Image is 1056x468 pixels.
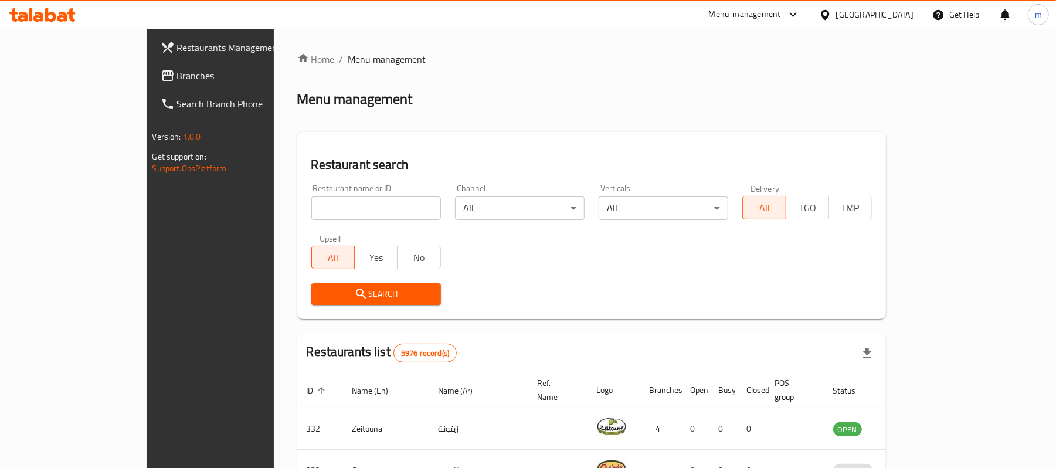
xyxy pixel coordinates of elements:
[709,372,738,408] th: Busy
[311,246,355,269] button: All
[402,249,436,266] span: No
[455,196,585,220] div: All
[394,348,456,359] span: 5976 record(s)
[709,8,781,22] div: Menu-management
[681,408,709,450] td: 0
[597,412,626,441] img: Zeitouna
[317,249,350,266] span: All
[786,196,829,219] button: TGO
[751,184,780,192] label: Delivery
[853,339,881,367] div: Export file
[297,90,413,108] h2: Menu management
[307,384,329,398] span: ID
[393,344,457,362] div: Total records count
[177,97,314,111] span: Search Branch Phone
[833,423,862,436] span: OPEN
[339,52,344,66] li: /
[297,52,887,66] nav: breadcrumb
[834,199,867,216] span: TMP
[311,196,441,220] input: Search for restaurant name or ID..
[588,372,640,408] th: Logo
[429,408,528,450] td: زيتونة
[321,287,432,301] span: Search
[775,376,810,404] span: POS group
[311,156,872,174] h2: Restaurant search
[833,384,871,398] span: Status
[640,372,681,408] th: Branches
[152,149,206,164] span: Get support on:
[397,246,440,269] button: No
[836,8,914,21] div: [GEOGRAPHIC_DATA]
[352,384,404,398] span: Name (En)
[183,129,201,144] span: 1.0.0
[152,161,227,176] a: Support.OpsPlatform
[354,246,398,269] button: Yes
[738,408,766,450] td: 0
[151,62,323,90] a: Branches
[640,408,681,450] td: 4
[1035,8,1042,21] span: m
[307,343,457,362] h2: Restaurants list
[359,249,393,266] span: Yes
[439,384,488,398] span: Name (Ar)
[828,196,872,219] button: TMP
[177,69,314,83] span: Branches
[177,40,314,55] span: Restaurants Management
[791,199,824,216] span: TGO
[742,196,786,219] button: All
[748,199,781,216] span: All
[709,408,738,450] td: 0
[538,376,573,404] span: Ref. Name
[738,372,766,408] th: Closed
[151,33,323,62] a: Restaurants Management
[152,129,181,144] span: Version:
[311,283,441,305] button: Search
[320,234,341,242] label: Upsell
[681,372,709,408] th: Open
[348,52,426,66] span: Menu management
[343,408,429,450] td: Zeitouna
[599,196,728,220] div: All
[833,422,862,436] div: OPEN
[151,90,323,118] a: Search Branch Phone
